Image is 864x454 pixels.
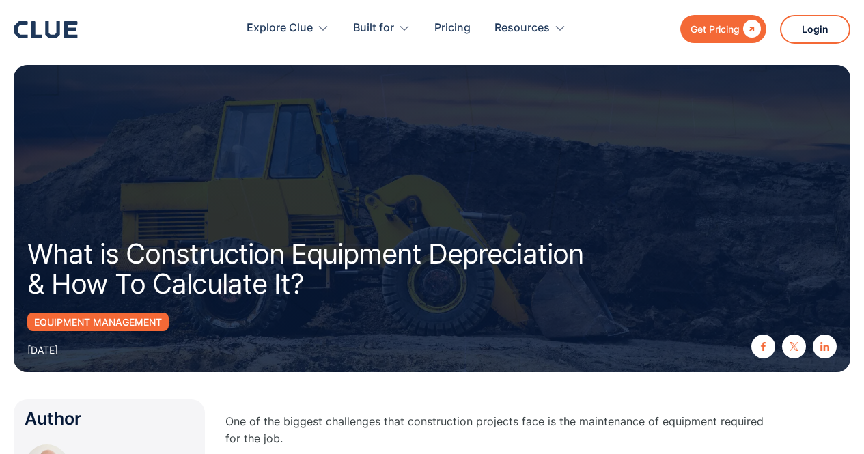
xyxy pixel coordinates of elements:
[780,15,850,44] a: Login
[820,342,829,351] img: linkedin icon
[494,7,550,50] div: Resources
[247,7,329,50] div: Explore Clue
[790,342,798,351] img: twitter X icon
[691,20,740,38] div: Get Pricing
[225,413,772,447] p: One of the biggest challenges that construction projects face is the maintenance of equipment req...
[247,7,313,50] div: Explore Clue
[27,313,169,331] a: Equipment Management
[740,20,761,38] div: 
[494,7,566,50] div: Resources
[434,7,471,50] a: Pricing
[27,341,58,358] div: [DATE]
[759,342,768,351] img: facebook icon
[680,15,766,43] a: Get Pricing
[353,7,410,50] div: Built for
[353,7,394,50] div: Built for
[27,239,594,299] h1: What is Construction Equipment Depreciation & How To Calculate It?
[25,410,194,427] div: Author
